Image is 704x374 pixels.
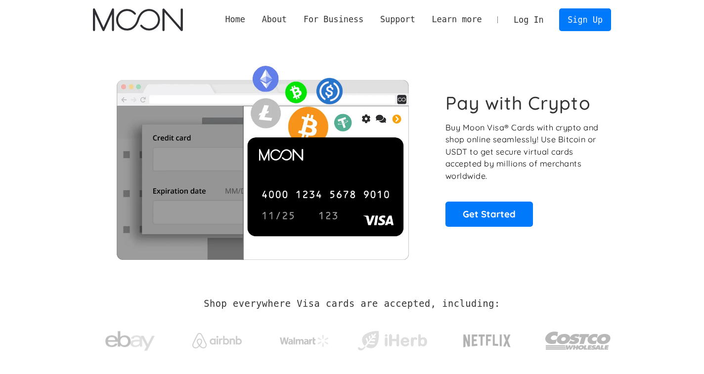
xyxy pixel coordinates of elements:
a: Airbnb [180,323,254,353]
div: Support [380,13,415,26]
a: iHerb [355,318,429,359]
a: Log In [505,9,552,31]
div: About [262,13,287,26]
img: Moon Cards let you spend your crypto anywhere Visa is accepted. [93,59,432,259]
img: ebay [105,326,155,357]
a: Get Started [445,202,533,226]
img: Costco [545,322,611,359]
img: Moon Logo [93,8,182,31]
img: Walmart [280,335,329,347]
div: For Business [304,13,363,26]
a: Netflix [443,319,531,358]
h2: Shop everywhere Visa cards are accepted, including: [204,298,500,309]
div: Learn more [432,13,482,26]
a: Costco [545,312,611,364]
img: iHerb [355,328,429,354]
p: Buy Moon Visa® Cards with crypto and shop online seamlessly! Use Bitcoin or USDT to get secure vi... [445,122,600,182]
img: Airbnb [192,333,242,348]
img: Netflix [462,329,512,353]
a: Sign Up [559,8,611,31]
h1: Pay with Crypto [445,92,591,114]
a: ebay [93,316,167,362]
a: Walmart [268,325,342,352]
a: Home [217,13,254,26]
